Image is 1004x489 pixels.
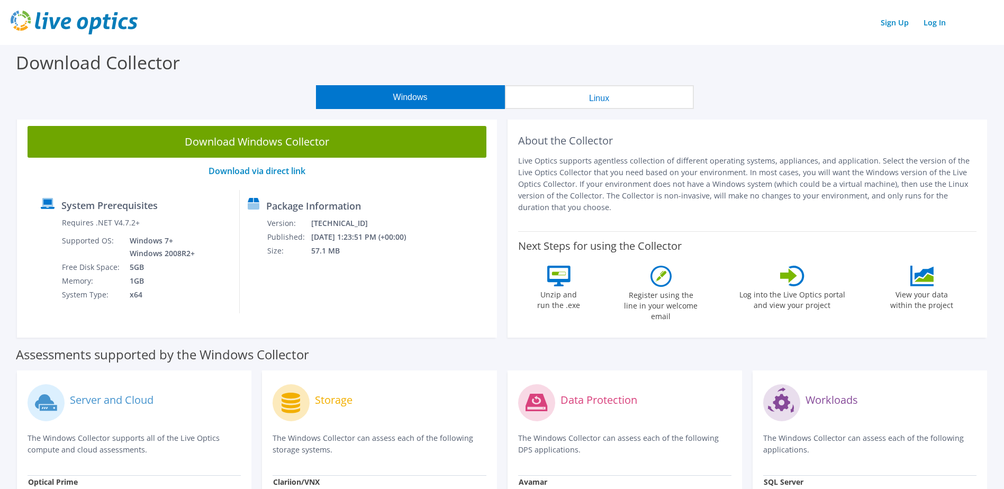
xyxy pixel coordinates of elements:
p: The Windows Collector supports all of the Live Optics compute and cloud assessments. [28,432,241,456]
td: [TECHNICAL_ID] [311,216,420,230]
strong: SQL Server [764,477,803,487]
label: Storage [315,395,352,405]
td: 5GB [122,260,197,274]
label: Next Steps for using the Collector [518,240,682,252]
td: Memory: [61,274,122,288]
button: Windows [316,85,505,109]
label: Requires .NET V4.7.2+ [62,218,140,228]
strong: Optical Prime [28,477,78,487]
label: View your data within the project [884,286,960,311]
strong: Avamar [519,477,547,487]
h2: About the Collector [518,134,977,147]
td: Free Disk Space: [61,260,122,274]
p: The Windows Collector can assess each of the following storage systems. [273,432,486,456]
label: Register using the line in your welcome email [621,287,701,322]
td: 1GB [122,274,197,288]
p: Live Optics supports agentless collection of different operating systems, appliances, and applica... [518,155,977,213]
label: Server and Cloud [70,395,153,405]
td: [DATE] 1:23:51 PM (+00:00) [311,230,420,244]
label: System Prerequisites [61,200,158,211]
a: Sign Up [875,15,914,30]
td: 57.1 MB [311,244,420,258]
a: Download via direct link [209,165,305,177]
td: x64 [122,288,197,302]
label: Workloads [806,395,858,405]
label: Unzip and run the .exe [535,286,583,311]
td: Windows 7+ Windows 2008R2+ [122,234,197,260]
label: Data Protection [560,395,637,405]
a: Log In [918,15,951,30]
label: Assessments supported by the Windows Collector [16,349,309,360]
td: Version: [267,216,311,230]
td: Published: [267,230,311,244]
img: live_optics_svg.svg [11,11,138,34]
label: Log into the Live Optics portal and view your project [739,286,846,311]
p: The Windows Collector can assess each of the following DPS applications. [518,432,731,456]
label: Package Information [266,201,361,211]
button: Linux [505,85,694,109]
td: Size: [267,244,311,258]
td: System Type: [61,288,122,302]
strong: Clariion/VNX [273,477,320,487]
td: Supported OS: [61,234,122,260]
p: The Windows Collector can assess each of the following applications. [763,432,976,456]
label: Download Collector [16,50,180,75]
a: Download Windows Collector [28,126,486,158]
